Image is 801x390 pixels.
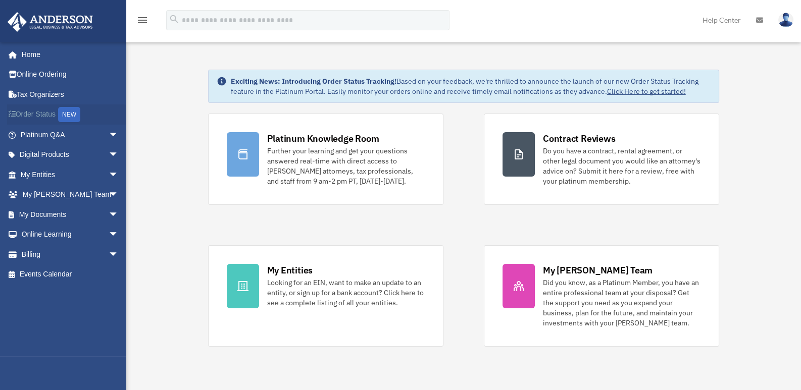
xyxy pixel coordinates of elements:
[136,14,148,26] i: menu
[109,145,129,165] span: arrow_drop_down
[136,18,148,26] a: menu
[208,114,443,205] a: Platinum Knowledge Room Further your learning and get your questions answered real-time with dire...
[7,225,134,245] a: Online Learningarrow_drop_down
[208,245,443,347] a: My Entities Looking for an EIN, want to make an update to an entity, or sign up for a bank accoun...
[5,12,96,32] img: Anderson Advisors Platinum Portal
[778,13,793,27] img: User Pic
[543,132,615,145] div: Contract Reviews
[109,244,129,265] span: arrow_drop_down
[267,277,425,308] div: Looking for an EIN, want to make an update to an entity, or sign up for a bank account? Click her...
[607,87,686,96] a: Click Here to get started!
[484,245,719,347] a: My [PERSON_NAME] Team Did you know, as a Platinum Member, you have an entire professional team at...
[7,125,134,145] a: Platinum Q&Aarrow_drop_down
[543,277,700,328] div: Did you know, as a Platinum Member, you have an entire professional team at your disposal? Get th...
[7,164,134,185] a: My Entitiesarrow_drop_down
[484,114,719,205] a: Contract Reviews Do you have a contract, rental agreement, or other legal document you would like...
[231,77,396,86] strong: Exciting News: Introducing Order Status Tracking!
[7,185,134,205] a: My [PERSON_NAME] Teamarrow_drop_down
[543,264,653,276] div: My [PERSON_NAME] Team
[7,244,134,264] a: Billingarrow_drop_down
[109,185,129,205] span: arrow_drop_down
[7,264,134,285] a: Events Calendar
[109,164,129,185] span: arrow_drop_down
[7,145,134,165] a: Digital Productsarrow_drop_down
[267,146,425,186] div: Further your learning and get your questions answered real-time with direct access to [PERSON_NAM...
[169,14,180,25] i: search
[267,132,379,145] div: Platinum Knowledge Room
[7,104,134,125] a: Order StatusNEW
[543,146,700,186] div: Do you have a contract, rental agreement, or other legal document you would like an attorney's ad...
[7,204,134,225] a: My Documentsarrow_drop_down
[109,204,129,225] span: arrow_drop_down
[7,65,134,85] a: Online Ordering
[7,44,129,65] a: Home
[109,125,129,145] span: arrow_drop_down
[267,264,313,276] div: My Entities
[231,76,711,96] div: Based on your feedback, we're thrilled to announce the launch of our new Order Status Tracking fe...
[7,84,134,104] a: Tax Organizers
[58,107,80,122] div: NEW
[109,225,129,245] span: arrow_drop_down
